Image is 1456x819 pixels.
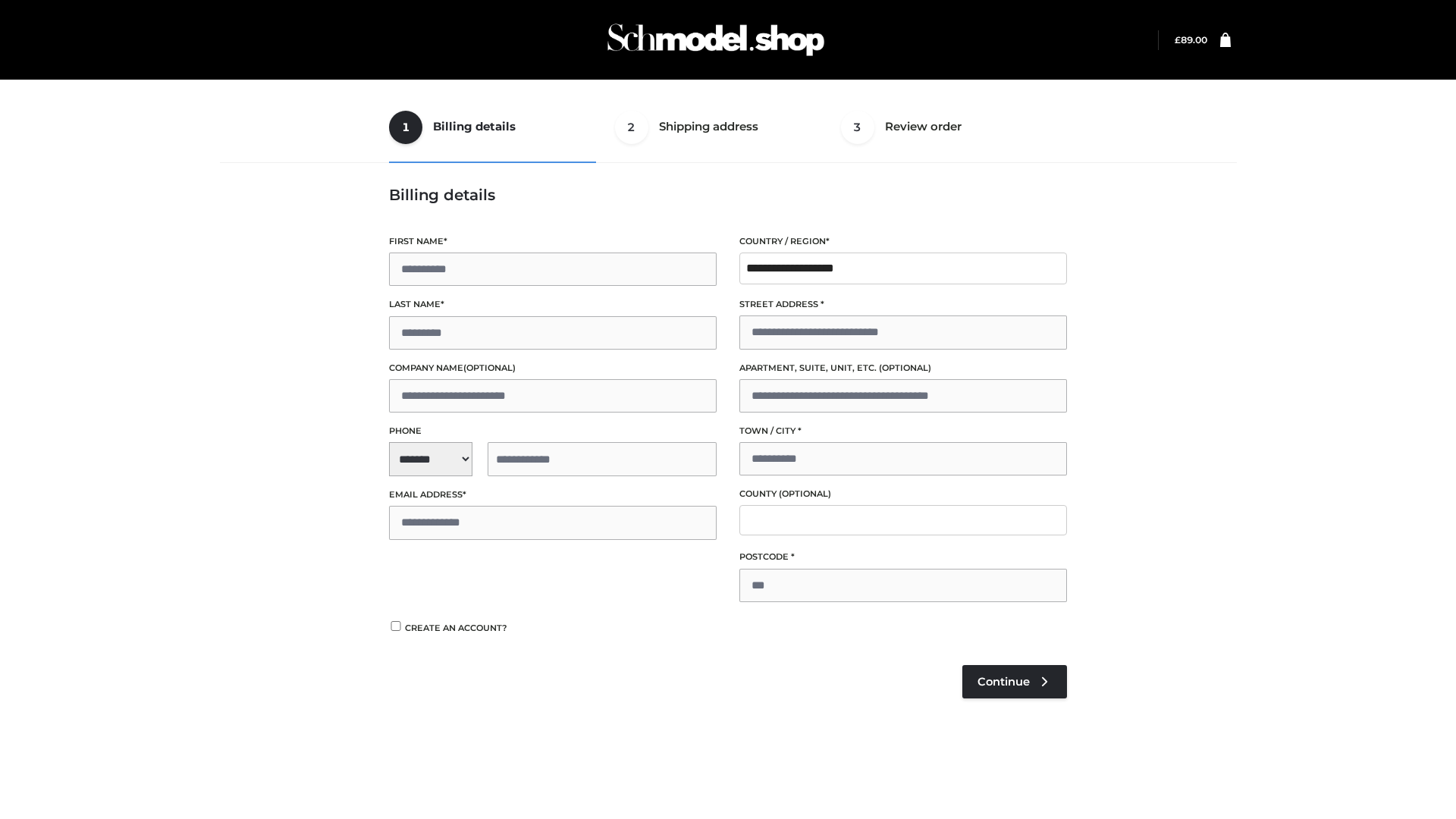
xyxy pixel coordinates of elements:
[962,665,1067,698] a: Continue
[779,488,831,499] span: (optional)
[405,623,507,633] span: Create an account?
[739,550,1067,564] label: Postcode
[1175,34,1181,45] span: £
[879,362,931,373] span: (optional)
[1175,34,1207,45] bdi: 89.00
[389,424,717,438] label: Phone
[389,621,403,631] input: Create an account?
[739,361,1067,375] label: Apartment, suite, unit, etc.
[389,297,717,312] label: Last name
[739,297,1067,312] label: Street address
[389,361,717,375] label: Company name
[739,234,1067,249] label: Country / Region
[389,234,717,249] label: First name
[1175,34,1207,45] a: £89.00
[389,488,717,502] label: Email address
[739,487,1067,501] label: County
[389,186,1067,204] h3: Billing details
[463,362,516,373] span: (optional)
[602,10,830,70] img: Schmodel Admin 964
[977,675,1030,689] span: Continue
[739,424,1067,438] label: Town / City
